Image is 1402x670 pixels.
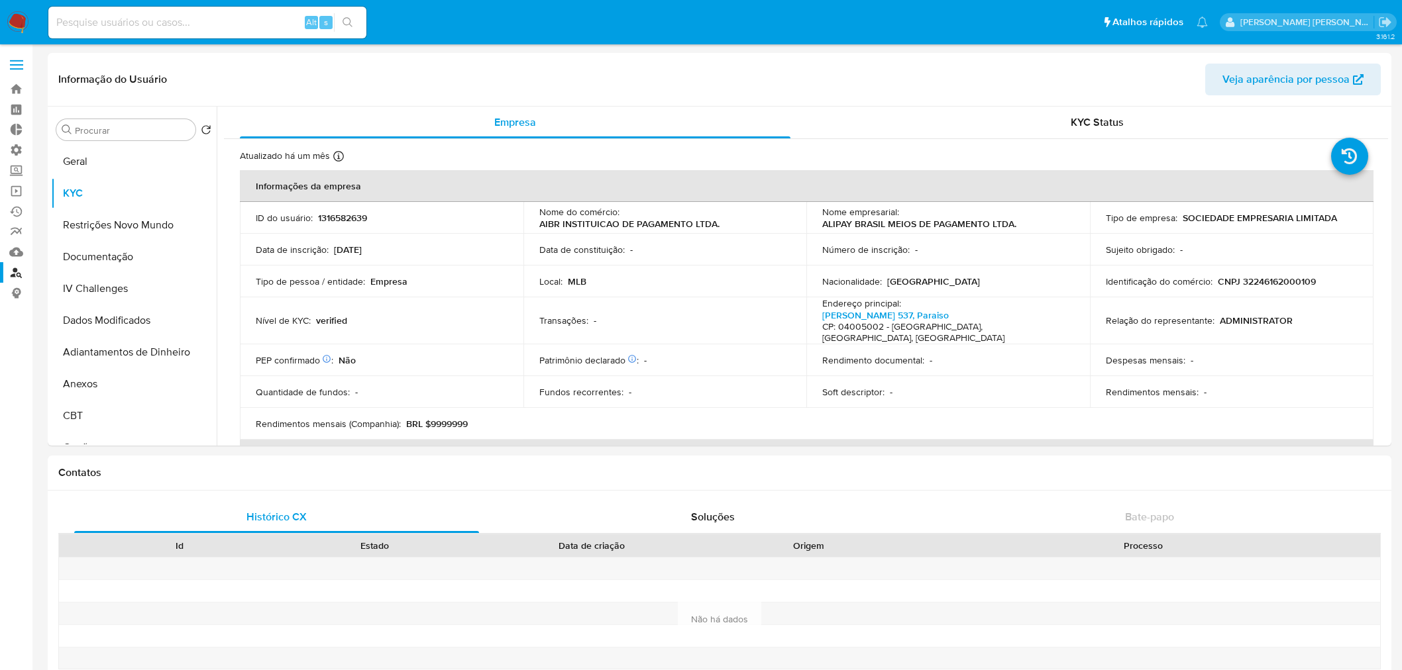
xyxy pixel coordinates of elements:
[51,177,217,209] button: KYC
[1125,509,1174,524] span: Bate-papo
[822,321,1069,344] h4: CP: 04005002 - [GEOGRAPHIC_DATA], [GEOGRAPHIC_DATA], [GEOGRAPHIC_DATA]
[1106,275,1213,287] p: Identificação do comércio :
[1106,386,1199,398] p: Rendimentos mensais :
[256,314,311,326] p: Nível de KYC :
[822,309,949,322] a: [PERSON_NAME] 537, Paraiso
[316,314,347,326] p: verified
[1106,212,1177,224] p: Tipo de empresa :
[481,539,702,552] div: Data de criação
[1106,354,1185,366] p: Despesas mensais :
[334,13,361,32] button: search-icon
[370,275,407,287] p: Empresa
[539,314,588,326] p: Transações :
[256,244,329,256] p: Data de inscrição :
[306,16,317,28] span: Alt
[339,354,356,366] p: Não
[1197,17,1208,28] a: Notificações
[630,244,633,256] p: -
[58,466,1381,479] h1: Contatos
[201,124,211,139] button: Retornar ao pedido padrão
[1205,64,1381,95] button: Veja aparência por pessoa
[822,218,1016,230] p: ALIPAY BRASIL MEIOS DE PAGAMENTO LTDA.
[256,275,365,287] p: Tipo de pessoa / entidade :
[324,16,328,28] span: s
[822,297,901,309] p: Endereço principal :
[822,386,885,398] p: Soft descriptor :
[318,212,367,224] p: 1316582639
[568,275,586,287] p: MLB
[890,386,892,398] p: -
[51,273,217,305] button: IV Challenges
[51,146,217,177] button: Geral
[594,314,596,326] p: -
[1220,314,1293,326] p: ADMINISTRATOR
[1183,212,1337,224] p: SOCIEDADE EMPRESARIA LIMITADA
[539,218,720,230] p: AIBR INSTITUICAO DE PAGAMENTO LTDA.
[58,73,167,86] h1: Informação do Usuário
[691,509,735,524] span: Soluções
[240,440,1374,471] th: Detalhes de contato
[256,212,313,224] p: ID do usuário :
[1180,244,1183,256] p: -
[822,206,899,218] p: Nome empresarial :
[51,336,217,368] button: Adiantamentos de Dinheiro
[629,386,631,398] p: -
[822,275,882,287] p: Nacionalidade :
[51,209,217,241] button: Restrições Novo Mundo
[887,275,980,287] p: [GEOGRAPHIC_DATA]
[51,368,217,400] button: Anexos
[915,244,918,256] p: -
[1106,314,1214,326] p: Relação do representante :
[286,539,462,552] div: Estado
[240,170,1374,202] th: Informações da empresa
[334,244,362,256] p: [DATE]
[1378,15,1392,29] a: Sair
[1218,275,1316,287] p: CNPJ 32246162000109
[256,354,333,366] p: PEP confirmado :
[91,539,268,552] div: Id
[930,354,932,366] p: -
[48,14,366,31] input: Pesquise usuários ou casos...
[355,386,358,398] p: -
[494,115,536,130] span: Empresa
[539,275,563,287] p: Local :
[1222,64,1350,95] span: Veja aparência por pessoa
[62,124,72,135] button: Procurar
[539,386,623,398] p: Fundos recorrentes :
[915,539,1371,552] div: Processo
[75,124,190,136] input: Procurar
[240,150,330,162] p: Atualizado há um mês
[822,354,924,366] p: Rendimento documental :
[406,418,468,430] p: BRL $9999999
[1240,16,1374,28] p: sabrina.lima@mercadopago.com.br
[720,539,896,552] div: Origem
[246,509,307,524] span: Histórico CX
[1112,15,1183,29] span: Atalhos rápidos
[644,354,647,366] p: -
[1106,244,1175,256] p: Sujeito obrigado :
[51,432,217,463] button: Cartões
[539,244,625,256] p: Data de constituição :
[51,400,217,432] button: CBT
[1204,386,1207,398] p: -
[51,241,217,273] button: Documentação
[822,244,910,256] p: Número de inscrição :
[51,305,217,336] button: Dados Modificados
[539,206,620,218] p: Nome do comércio :
[1191,354,1193,366] p: -
[256,386,350,398] p: Quantidade de fundos :
[256,418,401,430] p: Rendimentos mensais (Companhia) :
[1071,115,1124,130] span: KYC Status
[539,354,639,366] p: Patrimônio declarado :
